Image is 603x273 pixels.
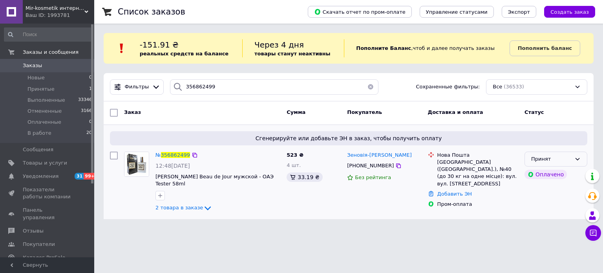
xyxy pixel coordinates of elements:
[155,205,203,211] span: 2 товара в заказе
[27,97,65,104] span: Выполненные
[428,109,483,115] span: Доставка и оплата
[524,170,567,179] div: Оплачено
[89,86,92,93] span: 1
[23,241,55,248] span: Покупатели
[502,6,536,18] button: Экспорт
[416,83,480,91] span: Сохраненные фильтры:
[23,186,73,200] span: Показатели работы компании
[347,163,394,169] span: [PHONE_NUMBER]
[287,172,322,182] div: 33.19 ₴
[23,49,79,56] span: Заказы и сообщения
[356,45,411,51] b: Пополните Баланс
[347,109,382,115] span: Покупатель
[23,254,65,261] span: Каталог ProSale
[544,6,595,18] button: Создать заказ
[4,27,93,42] input: Поиск
[347,152,412,159] a: Зеновія-[PERSON_NAME]
[308,6,412,18] button: Скачать отчет по пром-оплате
[89,74,92,81] span: 0
[27,86,55,93] span: Принятые
[161,152,190,158] span: 356862499
[140,51,229,57] b: реальных средств на балансе
[437,201,518,208] div: Пром-оплата
[23,207,73,221] span: Панель управления
[287,152,303,158] span: 523 ₴
[254,40,304,49] span: Через 4 дня
[287,162,301,168] span: 4 шт.
[518,45,572,51] b: Пополнить баланс
[536,9,595,15] a: Создать заказ
[355,174,391,180] span: Без рейтинга
[363,79,378,95] button: Очистить
[124,152,149,176] img: Фото товару
[504,84,524,90] span: (36533)
[510,40,580,56] a: Пополнить баланс
[27,130,51,137] span: В работе
[89,119,92,126] span: 0
[585,225,601,241] button: Чат с покупателем
[26,12,94,19] div: Ваш ID: 1993781
[155,163,190,169] span: 12:48[DATE]
[287,109,305,115] span: Сумма
[314,8,406,15] span: Скачать отчет по пром-оплате
[254,51,331,57] b: товары станут неактивны
[550,9,589,15] span: Создать заказ
[27,74,45,81] span: Новые
[23,159,67,167] span: Товары и услуги
[508,9,530,15] span: Экспорт
[493,83,502,91] span: Все
[347,152,412,158] span: Зеновія-[PERSON_NAME]
[125,83,149,91] span: Фильтры
[155,152,190,158] a: №356862499
[437,191,472,197] a: Добавить ЭН
[86,130,92,137] span: 20
[140,40,179,49] span: -151.91 ₴
[23,173,58,180] span: Уведомления
[118,7,185,16] h1: Список заказов
[116,42,128,54] img: :exclamation:
[113,134,584,142] span: Сгенерируйте или добавьте ЭН в заказ, чтобы получить оплату
[155,152,161,158] span: №
[23,146,53,153] span: Сообщения
[27,108,62,115] span: Отмененные
[124,109,141,115] span: Заказ
[124,152,149,177] a: Фото товару
[27,119,61,126] span: Оплаченные
[84,173,97,180] span: 99+
[81,108,92,115] span: 3166
[344,39,509,57] div: , чтоб и далее получать заказы
[170,79,379,95] input: Поиск по номеру заказа, ФИО покупателя, номеру телефона, Email, номеру накладной
[23,62,42,69] span: Заказы
[437,159,518,187] div: [GEOGRAPHIC_DATA] ([GEOGRAPHIC_DATA].), №40 (до 30 кг на одне місце): вул. вул. [STREET_ADDRESS]
[26,5,84,12] span: Mir-kosmetik интернет-магазин оптовых продаж
[420,6,494,18] button: Управление статусами
[524,109,544,115] span: Статус
[78,97,92,104] span: 33346
[75,173,84,180] span: 31
[155,174,274,187] a: [PERSON_NAME] Beau de Jour мужской - ОАЭ Tester 58ml
[426,9,488,15] span: Управление статусами
[531,155,571,163] div: Принят
[437,152,518,159] div: Нова Пошта
[23,227,44,235] span: Отзывы
[155,205,212,211] a: 2 товара в заказе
